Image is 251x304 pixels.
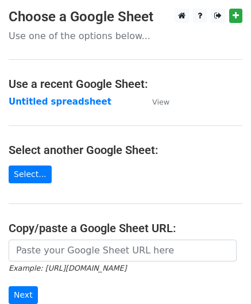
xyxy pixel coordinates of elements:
small: Example: [URL][DOMAIN_NAME] [9,264,126,272]
a: Select... [9,166,52,183]
input: Next [9,286,38,304]
h3: Choose a Google Sheet [9,9,242,25]
a: View [141,97,169,107]
h4: Copy/paste a Google Sheet URL: [9,221,242,235]
a: Untitled spreadsheet [9,97,111,107]
h4: Use a recent Google Sheet: [9,77,242,91]
h4: Select another Google Sheet: [9,143,242,157]
small: View [152,98,169,106]
input: Paste your Google Sheet URL here [9,240,237,261]
p: Use one of the options below... [9,30,242,42]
